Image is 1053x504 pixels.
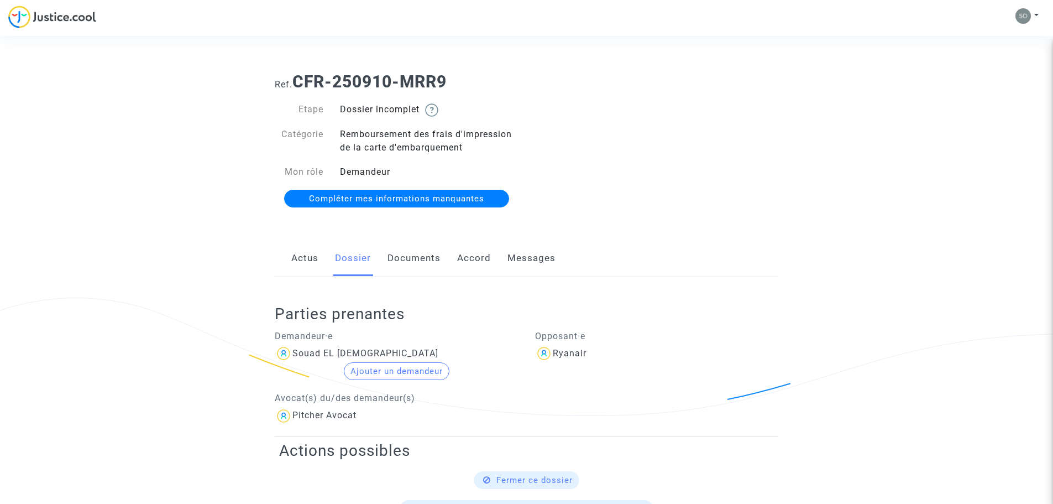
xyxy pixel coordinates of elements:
[8,6,96,28] img: jc-logo.svg
[332,103,527,117] div: Dossier incomplet
[1015,8,1031,24] img: 398bcbb46722583cbeedff8dab221aaa
[344,362,449,380] button: Ajouter un demandeur
[275,79,292,90] span: Ref.
[425,103,438,117] img: help.svg
[266,165,332,179] div: Mon rôle
[279,441,774,460] h2: Actions possibles
[292,72,447,91] b: CFR-250910-MRR9
[507,240,556,277] a: Messages
[535,329,779,343] p: Opposant·e
[275,345,292,362] img: icon-user.svg
[275,329,518,343] p: Demandeur·e
[496,475,573,485] span: Fermer ce dossier
[335,240,371,277] a: Dossier
[266,103,332,117] div: Etape
[387,240,441,277] a: Documents
[309,194,484,204] span: Compléter mes informations manquantes
[457,240,491,277] a: Accord
[292,410,357,420] div: Pitcher Avocat
[275,304,787,324] h2: Parties prenantes
[332,128,527,154] div: Remboursement des frais d'impression de la carte d'embarquement
[332,165,527,179] div: Demandeur
[275,407,292,425] img: icon-user.svg
[275,391,518,405] p: Avocat(s) du/des demandeur(s)
[266,128,332,154] div: Catégorie
[553,348,586,358] div: Ryanair
[292,348,438,358] div: Souad EL [DEMOGRAPHIC_DATA]
[535,345,553,362] img: icon-user.svg
[291,240,318,277] a: Actus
